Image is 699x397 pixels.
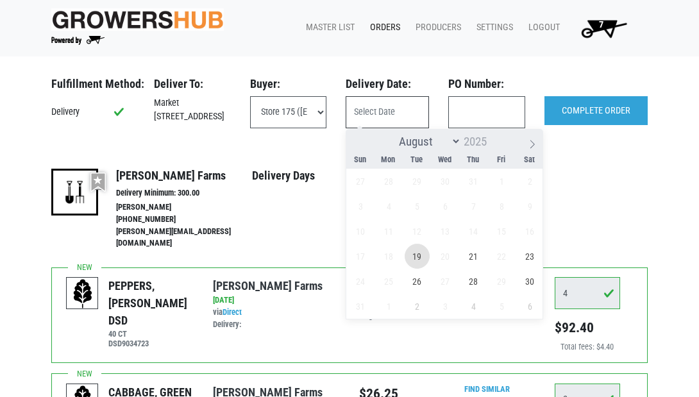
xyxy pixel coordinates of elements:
[555,277,620,309] input: Qty
[376,194,401,219] span: August 4, 2025
[555,341,620,353] div: Total fees: $4.40
[348,194,373,219] span: August 3, 2025
[518,269,543,294] span: August 30, 2025
[348,169,373,194] span: July 27, 2025
[116,214,251,226] li: [PHONE_NUMBER]
[348,244,373,269] span: August 17, 2025
[252,169,357,183] h4: Delivery Days
[116,201,251,214] li: [PERSON_NAME]
[213,294,340,307] div: [DATE]
[430,156,459,164] span: Wed
[376,244,401,269] span: August 18, 2025
[555,319,620,336] h5: $92.40
[116,169,251,183] h4: [PERSON_NAME] Farms
[518,244,543,269] span: August 23, 2025
[144,96,240,124] div: Market [STREET_ADDRESS]
[250,77,327,91] h3: Buyer:
[376,219,401,244] span: August 11, 2025
[376,169,401,194] span: July 28, 2025
[376,269,401,294] span: August 25, 2025
[461,169,486,194] span: July 31, 2025
[461,269,486,294] span: August 28, 2025
[518,169,543,194] span: August 2, 2025
[376,294,401,319] span: September 1, 2025
[599,19,603,30] span: 7
[565,15,637,41] a: 7
[459,156,487,164] span: Thu
[51,77,135,91] h3: Fulfillment Method:
[433,244,458,269] span: August 20, 2025
[296,15,360,40] a: Master List
[346,156,374,164] span: Sun
[433,269,458,294] span: August 27, 2025
[489,219,514,244] span: August 15, 2025
[489,169,514,194] span: August 1, 2025
[393,133,461,149] select: Month
[518,194,543,219] span: August 9, 2025
[489,294,514,319] span: September 5, 2025
[154,77,231,91] h3: Deliver To:
[51,169,98,215] img: 16-a7ead4628f8e1841ef7647162d388ade.png
[213,307,340,331] div: via
[116,187,251,199] li: Delivery Minimum: 300.00
[461,294,486,319] span: September 4, 2025
[360,15,405,40] a: Orders
[348,219,373,244] span: August 10, 2025
[223,307,242,317] a: Direct
[346,96,429,128] input: Select Date
[433,219,458,244] span: August 13, 2025
[405,219,430,244] span: August 12, 2025
[405,194,430,219] span: August 5, 2025
[433,194,458,219] span: August 6, 2025
[518,294,543,319] span: September 6, 2025
[433,294,458,319] span: September 3, 2025
[51,8,224,31] img: original-fc7597fdc6adbb9d0e2ae620e786d1a2.jpg
[374,156,402,164] span: Mon
[108,329,193,339] h6: 40 CT
[461,194,486,219] span: August 7, 2025
[213,319,340,331] div: Delivery:
[405,169,430,194] span: July 29, 2025
[213,279,323,292] a: [PERSON_NAME] Farms
[489,194,514,219] span: August 8, 2025
[518,219,543,244] span: August 16, 2025
[433,169,458,194] span: July 30, 2025
[116,226,251,250] li: [PERSON_NAME][EMAIL_ADDRESS][DOMAIN_NAME]
[108,277,193,329] div: PEPPERS, [PERSON_NAME] DSD
[575,15,632,41] img: Cart
[348,269,373,294] span: August 24, 2025
[515,156,543,164] span: Sat
[402,156,430,164] span: Tue
[405,15,466,40] a: Producers
[466,15,518,40] a: Settings
[405,244,430,269] span: August 19, 2025
[67,278,99,310] img: placeholder-variety-43d6402dacf2d531de610a020419775a.svg
[461,244,486,269] span: August 21, 2025
[464,384,510,394] a: Find Similar
[348,294,373,319] span: August 31, 2025
[405,269,430,294] span: August 26, 2025
[544,96,648,126] input: COMPLETE ORDER
[108,339,193,348] h6: DSD9034723
[346,77,429,91] h3: Delivery Date:
[405,294,430,319] span: September 2, 2025
[487,156,515,164] span: Fri
[489,244,514,269] span: August 22, 2025
[489,269,514,294] span: August 29, 2025
[518,15,565,40] a: Logout
[461,219,486,244] span: August 14, 2025
[448,77,525,91] h3: PO Number:
[51,36,105,45] img: Powered by Big Wheelbarrow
